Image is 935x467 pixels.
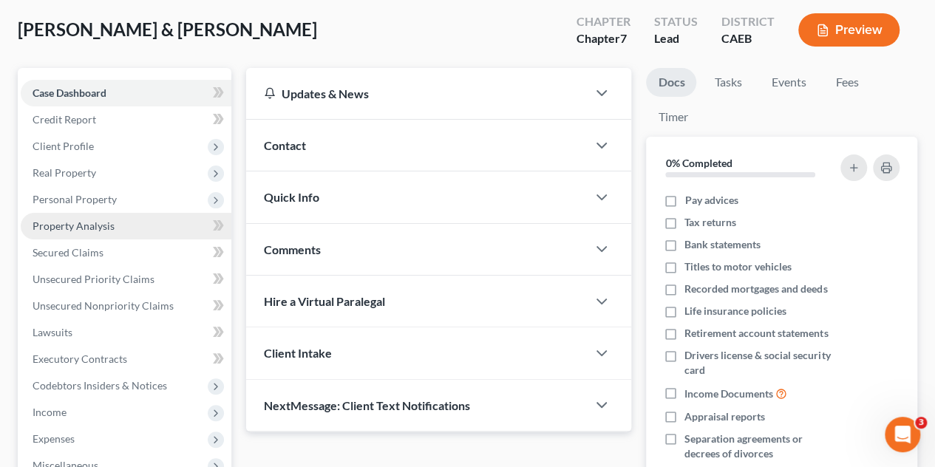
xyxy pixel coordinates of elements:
a: Docs [646,68,696,97]
span: Separation agreements or decrees of divorces [684,432,837,461]
a: Tasks [702,68,753,97]
span: 7 [620,31,627,45]
a: Property Analysis [21,213,231,239]
span: Recorded mortgages and deeds [684,282,827,296]
span: NextMessage: Client Text Notifications [264,398,470,412]
a: Unsecured Nonpriority Claims [21,293,231,319]
a: Fees [823,68,871,97]
div: Status [654,13,698,30]
div: Updates & News [264,86,569,101]
span: Retirement account statements [684,326,828,341]
span: Bank statements [684,237,761,252]
a: Unsecured Priority Claims [21,266,231,293]
span: Client Intake [264,346,332,360]
span: Unsecured Priority Claims [33,273,154,285]
span: Property Analysis [33,219,115,232]
span: Life insurance policies [684,304,786,318]
div: Chapter [577,30,630,47]
span: [PERSON_NAME] & [PERSON_NAME] [18,18,317,40]
span: Expenses [33,432,75,445]
a: Executory Contracts [21,346,231,372]
span: 3 [915,417,927,429]
div: CAEB [721,30,775,47]
span: Quick Info [264,190,319,204]
span: Secured Claims [33,246,103,259]
strong: 0% Completed [665,157,732,169]
div: Chapter [577,13,630,30]
a: Events [759,68,817,97]
div: Lead [654,30,698,47]
span: Comments [264,242,321,256]
span: Client Profile [33,140,94,152]
span: Income Documents [684,386,773,401]
iframe: Intercom live chat [885,417,920,452]
span: Unsecured Nonpriority Claims [33,299,174,312]
span: Drivers license & social security card [684,348,837,378]
span: Lawsuits [33,326,72,338]
span: Real Property [33,166,96,179]
a: Lawsuits [21,319,231,346]
a: Credit Report [21,106,231,133]
div: District [721,13,775,30]
span: Credit Report [33,113,96,126]
a: Case Dashboard [21,80,231,106]
button: Preview [798,13,900,47]
span: Tax returns [684,215,736,230]
span: Appraisal reports [684,409,765,424]
a: Timer [646,103,699,132]
span: Contact [264,138,306,152]
span: Case Dashboard [33,86,106,99]
span: Titles to motor vehicles [684,259,792,274]
span: Personal Property [33,193,117,205]
span: Codebtors Insiders & Notices [33,379,167,392]
span: Pay advices [684,193,738,208]
span: Hire a Virtual Paralegal [264,294,385,308]
span: Executory Contracts [33,352,127,365]
span: Income [33,406,67,418]
a: Secured Claims [21,239,231,266]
